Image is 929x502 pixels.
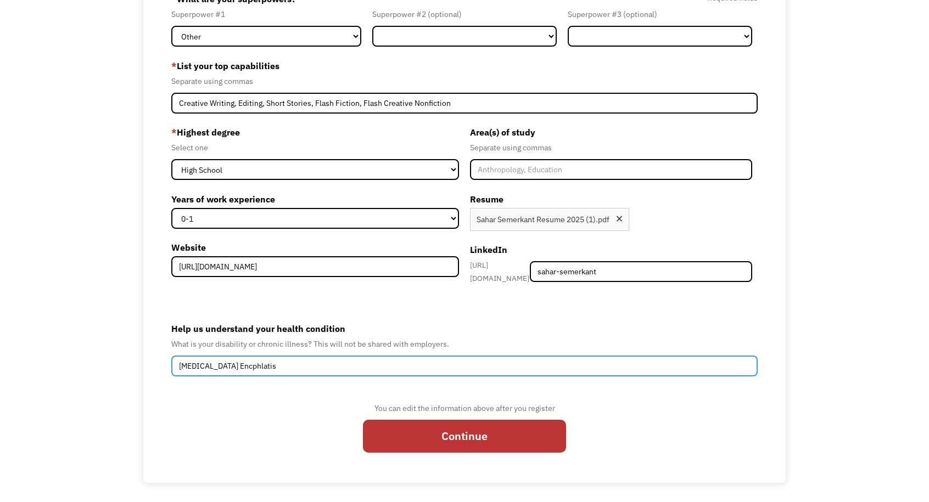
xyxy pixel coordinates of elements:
[171,356,758,376] input: Deafness, Depression, Diabetes
[171,8,361,21] div: Superpower #1
[615,215,624,226] div: Remove file
[171,190,459,208] label: Years of work experience
[171,239,459,256] label: Website
[470,190,752,208] label: Resume
[470,123,752,141] label: Area(s) of study
[363,402,566,415] div: You can edit the information above after you register
[171,75,758,88] div: Separate using commas
[372,8,557,21] div: Superpower #2 (optional)
[470,141,752,154] div: Separate using commas
[171,123,459,141] label: Highest degree
[171,93,758,114] input: Videography, photography, accounting
[171,256,459,277] input: www.myportfolio.com
[477,213,609,226] div: Sahar Semerkant Resume 2025 (1).pdf
[171,57,758,75] label: List your top capabilities
[363,420,566,453] input: Continue
[470,159,752,180] input: Anthropology, Education
[568,8,752,21] div: Superpower #3 (optional)
[171,337,758,351] div: What is your disability or chronic illness? This will not be shared with employers.
[470,258,530,285] div: [URL][DOMAIN_NAME]
[171,320,758,337] label: Help us understand your health condition
[470,241,752,258] label: LinkedIn
[171,141,459,154] div: Select one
